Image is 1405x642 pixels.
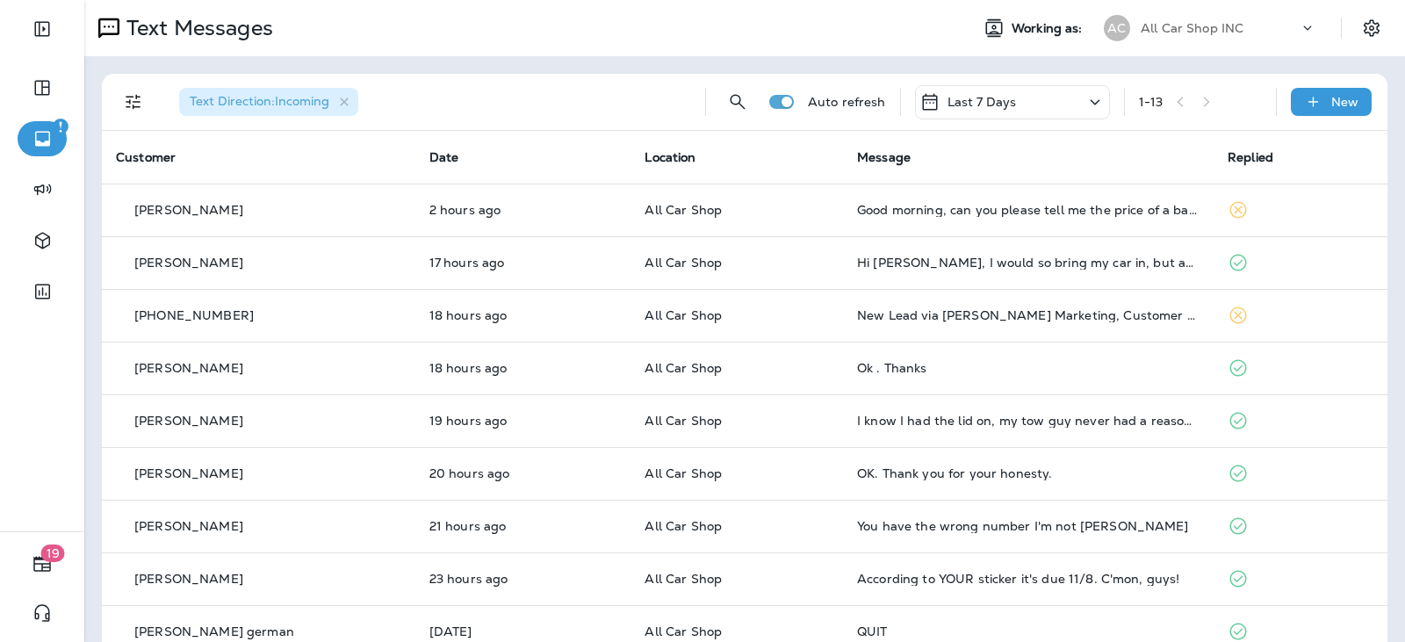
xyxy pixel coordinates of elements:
p: [PERSON_NAME] [134,361,243,375]
p: Auto refresh [808,95,886,109]
button: Search Messages [720,84,755,119]
p: [PERSON_NAME] [134,466,243,480]
p: [PERSON_NAME] german [134,624,294,638]
span: All Car Shop [645,202,722,218]
p: Aug 19, 2025 01:30 PM [429,519,617,533]
span: All Car Shop [645,307,722,323]
button: Settings [1356,12,1387,44]
p: [PERSON_NAME] [134,519,243,533]
p: Aug 20, 2025 08:05 AM [429,203,617,217]
p: Aug 19, 2025 04:37 PM [429,308,617,322]
p: All Car Shop INC [1141,21,1243,35]
span: Replied [1228,149,1273,165]
button: Filters [116,84,151,119]
span: All Car Shop [645,624,722,639]
p: Aug 19, 2025 02:58 PM [429,414,617,428]
p: Text Messages [119,15,273,41]
p: [PERSON_NAME] [134,203,243,217]
div: AC [1104,15,1130,41]
span: 19 [41,545,65,562]
p: [PERSON_NAME] [134,256,243,270]
div: Ok . Thanks [857,361,1200,375]
div: Good morning, can you please tell me the price of a battery replacement for my hrv? [857,203,1200,217]
div: According to YOUR sticker it's due 11/8. C'mon, guys! [857,572,1200,586]
span: Text Direction : Incoming [190,93,329,109]
p: Aug 19, 2025 04:47 PM [429,256,617,270]
span: Customer [116,149,176,165]
div: OK. Thank you for your honesty. [857,466,1200,480]
p: New [1331,95,1358,109]
span: Message [857,149,911,165]
p: Aug 17, 2025 11:15 AM [429,624,617,638]
div: Hi Joe, I would so bring my car in, but as I let you know , I was in a very bad car accident and ... [857,256,1200,270]
p: [PERSON_NAME] [134,414,243,428]
div: 1 - 13 [1139,95,1164,109]
button: Expand Sidebar [18,11,67,47]
span: Location [645,149,695,165]
span: All Car Shop [645,255,722,271]
p: Aug 19, 2025 11:29 AM [429,572,617,586]
div: New Lead via Merrick Marketing, Customer Name: Hector R., Contact info: 4074322146, Job Info: Tra... [857,308,1200,322]
span: All Car Shop [645,360,722,376]
p: [PERSON_NAME] [134,572,243,586]
p: [PHONE_NUMBER] [134,308,254,322]
p: Aug 19, 2025 01:50 PM [429,466,617,480]
div: I know I had the lid on, my tow guy never had a reason to check my battery because it was startin... [857,414,1200,428]
span: Working as: [1012,21,1086,36]
p: Last 7 Days [947,95,1017,109]
div: QUIT [857,624,1200,638]
span: All Car Shop [645,413,722,429]
div: You have the wrong number I'm not Paul [857,519,1200,533]
p: Aug 19, 2025 04:29 PM [429,361,617,375]
div: Text Direction:Incoming [179,88,358,116]
button: 19 [18,546,67,581]
span: All Car Shop [645,571,722,587]
span: All Car Shop [645,518,722,534]
span: All Car Shop [645,465,722,481]
span: Date [429,149,459,165]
